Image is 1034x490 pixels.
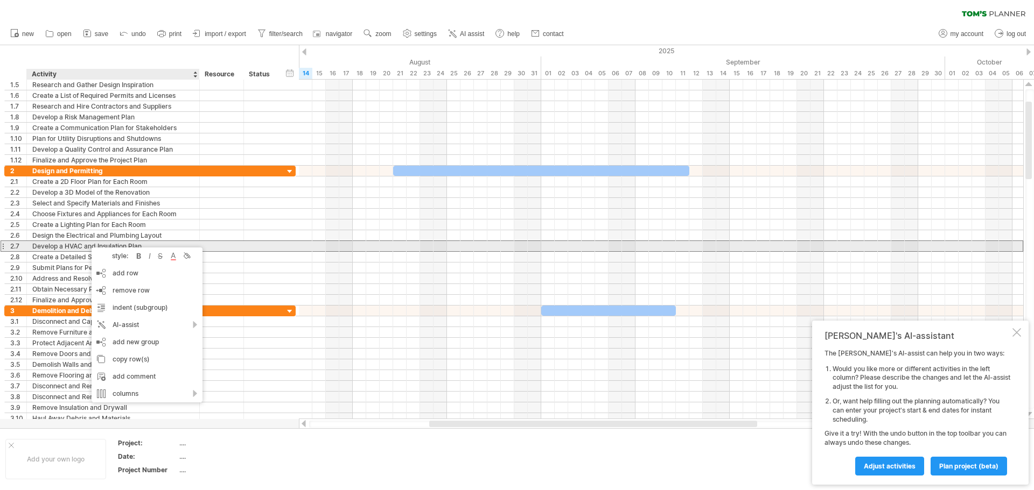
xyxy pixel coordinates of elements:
a: navigator [311,27,355,41]
div: Monday, 18 August 2025 [353,68,366,79]
span: undo [131,30,146,38]
div: Tuesday, 19 August 2025 [366,68,380,79]
div: Remove Doors and Windows [32,349,194,359]
div: 3.2 [10,327,26,337]
div: Sunday, 24 August 2025 [434,68,447,79]
div: The [PERSON_NAME]'s AI-assist can help you in two ways: Give it a try! With the undo button in th... [825,349,1010,475]
span: settings [415,30,437,38]
div: Monday, 25 August 2025 [447,68,460,79]
div: add comment [92,368,202,385]
div: 2.12 [10,295,26,305]
div: 3.9 [10,402,26,413]
div: 3.6 [10,370,26,380]
div: Monday, 15 September 2025 [730,68,743,79]
div: Saturday, 16 August 2025 [326,68,339,79]
div: Develop a HVAC and Insulation Plan [32,241,194,251]
div: AI-assist [92,316,202,333]
div: Project Number [118,465,177,474]
a: contact [528,27,567,41]
a: settings [400,27,440,41]
a: Adjust activities [855,457,924,475]
span: log out [1007,30,1026,38]
span: save [95,30,108,38]
div: Remove Insulation and Drywall [32,402,194,413]
div: Friday, 29 August 2025 [501,68,514,79]
div: Add your own logo [5,439,106,479]
li: Would you like more or different activities in the left column? Please describe the changes and l... [833,365,1010,392]
div: Saturday, 13 September 2025 [703,68,716,79]
div: Create a List of Required Permits and Licenses [32,90,194,101]
div: Disconnect and Cap Utilities [32,316,194,326]
div: 1.6 [10,90,26,101]
div: Saturday, 30 August 2025 [514,68,528,79]
div: Remove Furniture and Fixtures [32,327,194,337]
div: 3.10 [10,413,26,423]
div: Wednesday, 17 September 2025 [757,68,770,79]
div: 3.1 [10,316,26,326]
div: 2.5 [10,219,26,230]
div: 1.12 [10,155,26,165]
div: Create a 2D Floor Plan for Each Room [32,176,194,187]
div: 2.1 [10,176,26,187]
a: plan project (beta) [931,457,1007,475]
a: open [43,27,75,41]
div: Finalize and Approve the Design Plan [32,295,194,305]
div: Sunday, 14 September 2025 [716,68,730,79]
div: Tuesday, 16 September 2025 [743,68,757,79]
div: Tuesday, 2 September 2025 [555,68,568,79]
div: September 2025 [541,56,945,68]
span: navigator [326,30,352,38]
div: Develop a 3D Model of the Renovation [32,187,194,197]
div: .... [179,438,270,448]
span: contact [543,30,564,38]
div: .... [179,452,270,461]
div: Date: [118,452,177,461]
span: my account [951,30,983,38]
div: Monday, 8 September 2025 [635,68,649,79]
div: Tuesday, 9 September 2025 [649,68,662,79]
div: Plan for Utility Disruptions and Shutdowns [32,133,194,144]
div: 1.8 [10,112,26,122]
div: style: [96,252,134,260]
div: Choose Fixtures and Appliances for Each Room [32,209,194,219]
div: 2.6 [10,230,26,240]
div: 3.5 [10,359,26,370]
div: Saturday, 6 September 2025 [609,68,622,79]
div: Create a Detailed Specification Document [32,252,194,262]
div: 1.5 [10,80,26,90]
div: Wednesday, 20 August 2025 [380,68,393,79]
div: Wednesday, 1 October 2025 [945,68,959,79]
div: Sunday, 5 October 2025 [999,68,1012,79]
div: Monday, 6 October 2025 [1012,68,1026,79]
div: Tuesday, 23 September 2025 [837,68,851,79]
div: Sunday, 7 September 2025 [622,68,635,79]
span: plan project (beta) [939,462,998,470]
div: Tuesday, 30 September 2025 [932,68,945,79]
a: undo [117,27,149,41]
div: 2.8 [10,252,26,262]
div: 3.4 [10,349,26,359]
div: Research and Gather Design Inspiration [32,80,194,90]
div: Obtain Necessary Permits and Licenses [32,284,194,294]
div: Wednesday, 24 September 2025 [851,68,864,79]
a: filter/search [255,27,306,41]
div: add row [92,265,202,282]
div: Saturday, 23 August 2025 [420,68,434,79]
div: Address and Resolve Any Plan Revisions [32,273,194,283]
span: import / export [205,30,246,38]
div: copy row(s) [92,351,202,368]
a: my account [936,27,987,41]
a: import / export [190,27,249,41]
div: Sunday, 17 August 2025 [339,68,353,79]
a: AI assist [445,27,487,41]
div: Thursday, 4 September 2025 [582,68,595,79]
div: Monday, 22 September 2025 [824,68,837,79]
div: Disconnect and Remove Electrical Fixtures [32,392,194,402]
div: Sunday, 31 August 2025 [528,68,541,79]
div: Submit Plans for Permitting and Approval [32,262,194,273]
div: 2.11 [10,284,26,294]
a: zoom [361,27,394,41]
div: Protect Adjacent Areas and Floors [32,338,194,348]
a: new [8,27,37,41]
div: Wednesday, 10 September 2025 [662,68,676,79]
